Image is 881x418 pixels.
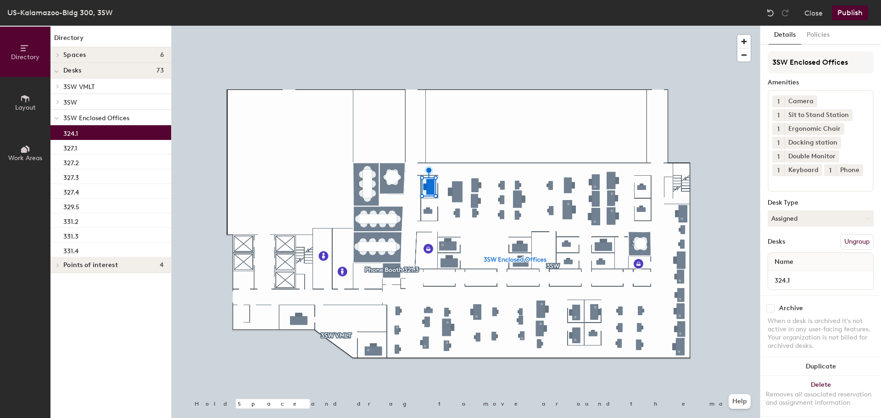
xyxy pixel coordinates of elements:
span: 1 [829,166,831,175]
span: 1 [777,166,780,175]
button: 1 [772,164,784,176]
img: Undo [766,8,775,17]
div: Keyboard [784,164,822,176]
p: 327.1 [63,142,77,152]
div: Sit to Stand Station [784,109,853,121]
p: 329.5 [63,201,79,211]
span: 3SW [63,99,77,106]
span: 1 [777,97,780,106]
div: Desk Type [768,199,874,206]
span: 1 [777,124,780,134]
span: 3SW Enclosed Offices [63,114,129,122]
button: Ungroup [840,234,874,250]
div: Desks [768,238,785,245]
button: DeleteRemoves all associated reservation and assignment information [760,376,881,416]
p: 331.3 [63,230,78,240]
button: Help [729,394,751,409]
button: Publish [832,6,868,20]
h1: Directory [50,33,171,47]
span: 73 [156,67,164,74]
input: Unnamed desk [770,274,871,287]
button: Close [804,6,823,20]
span: 3SW VMLT [63,83,95,91]
span: 1 [777,138,780,148]
span: Work Areas [8,154,42,162]
p: 327.3 [63,171,79,182]
span: Layout [15,104,36,111]
div: Phone [836,164,863,176]
p: 327.4 [63,186,79,196]
p: 331.2 [63,215,78,226]
button: 1 [772,150,784,162]
p: 331.4 [63,245,78,255]
button: Assigned [768,210,874,227]
span: Points of interest [63,262,118,269]
div: Archive [779,305,803,312]
button: 1 [772,137,784,149]
button: 1 [772,109,784,121]
div: Amenities [768,79,874,86]
div: Ergonomic Chair [784,123,844,135]
button: Policies [801,26,835,45]
p: 324.1 [63,127,78,138]
div: When a desk is archived it's not active in any user-facing features. Your organization is not bil... [768,317,874,350]
div: Docking station [784,137,841,149]
span: 4 [160,262,164,269]
img: Redo [781,8,790,17]
button: Duplicate [760,357,881,376]
span: 1 [777,111,780,120]
button: 1 [772,123,784,135]
span: Desks [63,67,81,74]
p: 327.2 [63,156,79,167]
div: US-Kalamazoo-Bldg 300, 3SW [7,7,112,18]
span: 6 [160,51,164,59]
div: Removes all associated reservation and assignment information [766,390,875,407]
span: 1 [777,152,780,162]
span: Directory [11,53,39,61]
div: Double Monitor [784,150,839,162]
span: Name [770,254,798,270]
button: 1 [824,164,836,176]
button: 1 [772,95,784,107]
button: Details [769,26,801,45]
div: Camera [784,95,817,107]
span: Spaces [63,51,86,59]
